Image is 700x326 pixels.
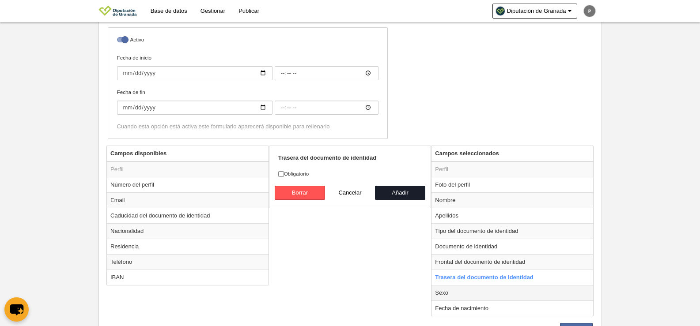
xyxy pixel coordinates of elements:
[4,297,29,322] button: chat-button
[107,254,269,270] td: Teléfono
[107,146,269,161] th: Campos disponibles
[107,239,269,254] td: Residencia
[431,285,593,300] td: Sexo
[98,5,137,16] img: Diputación de Granada
[107,192,269,208] td: Email
[107,270,269,285] td: IBAN
[431,270,593,285] td: Trasera del documento de identidad
[117,101,272,115] input: Fecha de fin
[107,161,269,177] td: Perfil
[117,123,378,131] div: Cuando esta opción está activa este formulario aparecerá disponible para rellenarlo
[492,4,577,19] a: Diputación de Granada
[117,66,272,80] input: Fecha de inicio
[278,171,284,177] input: Obligatorio
[431,177,593,192] td: Foto del perfil
[496,7,505,15] img: Oa6SvBRBA39l.30x30.jpg
[278,154,377,161] strong: Trasera del documento de identidad
[375,186,425,200] button: Añadir
[107,223,269,239] td: Nacionalidad
[431,254,593,270] td: Frontal del documento de identidad
[117,54,378,80] label: Fecha de inicio
[325,186,375,200] button: Cancelar
[117,88,378,115] label: Fecha de fin
[507,7,566,15] span: Diputación de Granada
[275,66,378,80] input: Fecha de inicio
[107,177,269,192] td: Número del perfil
[431,161,593,177] td: Perfil
[275,186,325,200] button: Borrar
[431,300,593,316] td: Fecha de nacimiento
[431,239,593,254] td: Documento de identidad
[278,170,422,178] label: Obligatorio
[431,146,593,161] th: Campos seleccionados
[431,208,593,223] td: Apellidos
[431,223,593,239] td: Tipo del documento de identidad
[584,5,595,17] img: c2l6ZT0zMHgzMCZmcz05JnRleHQ9UCZiZz03NTc1NzU%3D.png
[117,36,378,46] label: Activo
[107,208,269,223] td: Caducidad del documento de identidad
[275,101,378,115] input: Fecha de fin
[431,192,593,208] td: Nombre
